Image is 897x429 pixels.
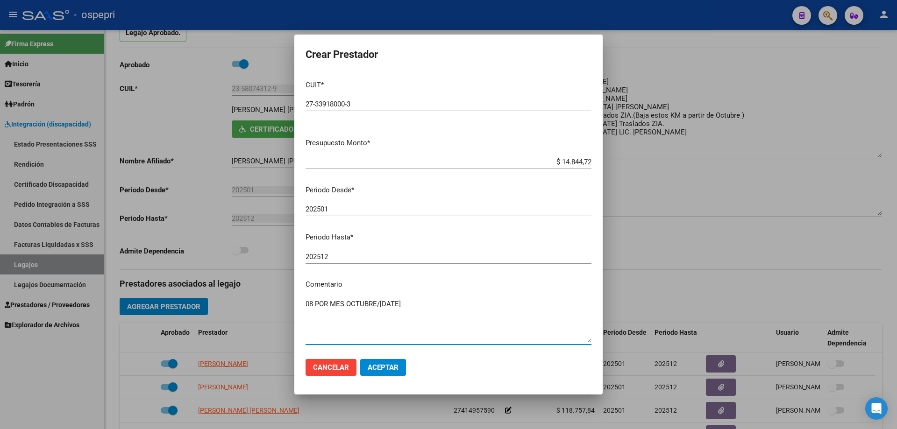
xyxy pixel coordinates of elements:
[368,363,399,372] span: Aceptar
[306,359,356,376] button: Cancelar
[306,279,591,290] p: Comentario
[313,363,349,372] span: Cancelar
[306,80,591,91] p: CUIT
[306,232,591,243] p: Periodo Hasta
[306,138,591,148] p: Presupuesto Monto
[865,397,888,420] div: Open Intercom Messenger
[306,46,591,63] h2: Crear Prestador
[306,185,591,196] p: Periodo Desde
[360,359,406,376] button: Aceptar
